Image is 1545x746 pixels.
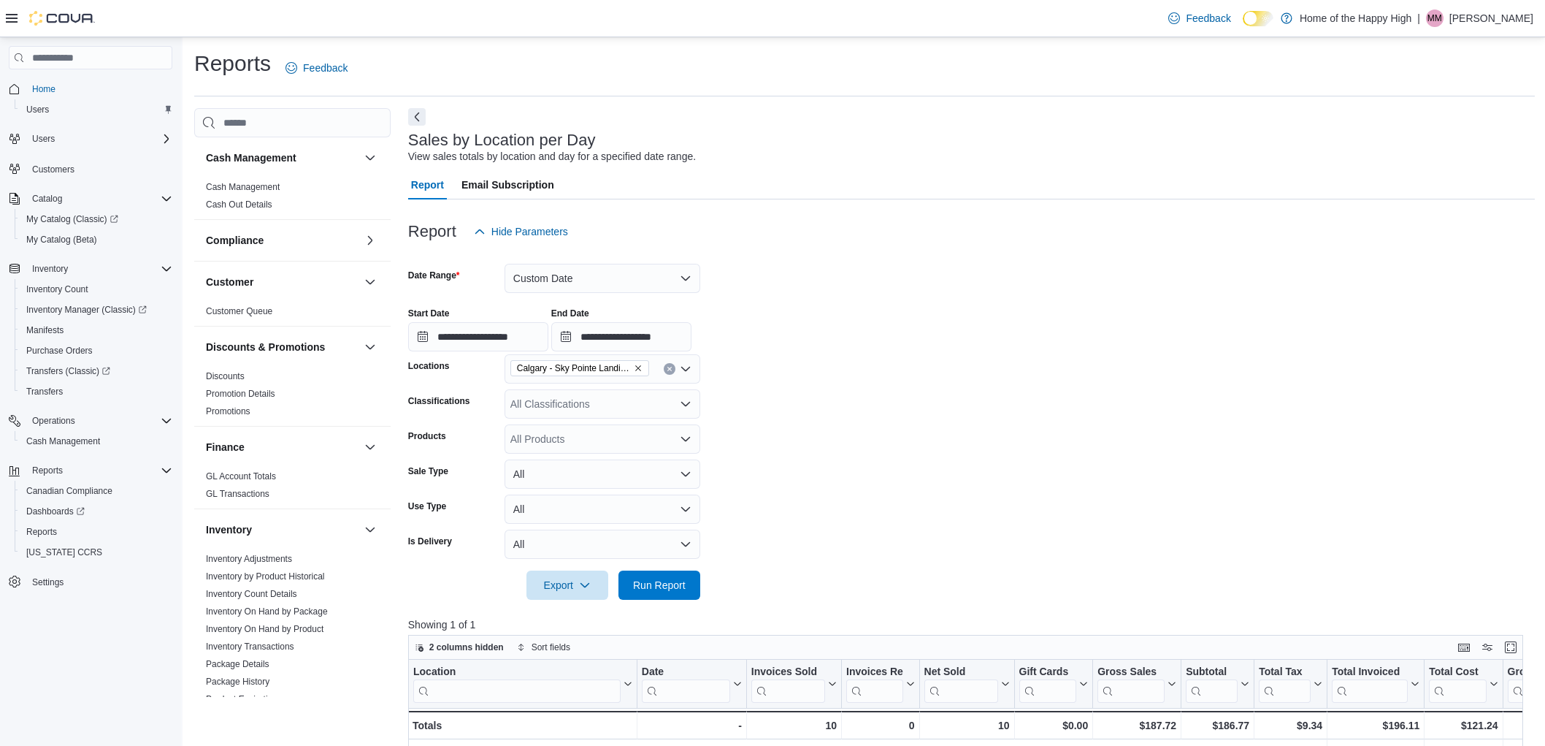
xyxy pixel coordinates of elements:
button: All [505,495,700,524]
a: Home [26,80,61,98]
span: Product Expirations [206,693,282,705]
button: Operations [3,411,178,431]
div: Customer [194,302,391,326]
a: Cash Management [20,433,106,450]
a: Inventory Manager (Classic) [15,300,178,320]
a: Inventory by Product Historical [206,571,325,582]
button: Users [15,99,178,120]
div: 10 [751,717,837,734]
a: Customers [26,161,80,178]
a: GL Account Totals [206,471,276,482]
div: Discounts & Promotions [194,368,391,426]
div: Invoices Sold [751,666,825,703]
button: Inventory [26,260,74,278]
span: Inventory On Hand by Package [206,606,328,617]
p: Home of the Happy High [1300,9,1411,27]
label: Start Date [408,308,450,319]
span: Transfers (Classic) [20,362,172,380]
button: Keyboard shortcuts [1455,639,1473,656]
span: Washington CCRS [20,544,172,561]
span: Cash Out Details [206,199,272,210]
span: Discounts [206,370,245,382]
a: Package History [206,677,269,687]
button: Inventory [361,521,379,538]
button: Open list of options [680,363,691,375]
a: My Catalog (Classic) [15,209,178,229]
div: Subtotal [1186,666,1238,703]
a: Feedback [280,53,353,83]
div: $186.77 [1186,717,1249,734]
span: Dashboards [20,503,172,520]
div: $0.00 [1019,717,1088,734]
div: Date [642,666,730,680]
div: Total Invoiced [1332,666,1408,703]
button: [US_STATE] CCRS [15,542,178,563]
div: Invoices Ref [846,666,902,703]
div: Gift Cards [1019,666,1076,680]
span: Dark Mode [1243,26,1243,27]
span: Calgary - Sky Pointe Landing - Fire & Flower [510,360,649,376]
span: Inventory [26,260,172,278]
button: All [505,460,700,489]
div: Total Tax [1259,666,1311,703]
div: Total Invoiced [1332,666,1408,680]
div: Gift Card Sales [1019,666,1076,703]
a: Promotion Details [206,389,275,399]
label: Locations [408,360,450,372]
div: Subtotal [1186,666,1238,680]
span: Settings [26,573,172,591]
button: Customer [206,275,359,289]
button: Open list of options [680,433,691,445]
label: Classifications [408,395,470,407]
button: Operations [26,412,81,430]
input: Press the down key to open a popover containing a calendar. [408,322,548,351]
button: Sort fields [511,639,576,656]
span: Reports [26,526,57,538]
button: Discounts & Promotions [206,340,359,354]
div: 0 [846,717,914,734]
span: Reports [20,523,172,541]
a: [US_STATE] CCRS [20,544,108,561]
span: Inventory Adjustments [206,553,292,565]
a: Discounts [206,371,245,381]
div: - [642,717,742,734]
span: Feedback [303,61,348,75]
span: My Catalog (Classic) [20,210,172,228]
button: My Catalog (Beta) [15,229,178,250]
button: Finance [206,440,359,454]
a: Promotions [206,406,250,416]
a: Transfers (Classic) [15,361,178,381]
button: Custom Date [505,264,700,293]
button: Customer [361,273,379,291]
button: Clear input [664,363,675,375]
span: Transfers [20,383,172,400]
span: Users [26,104,49,115]
span: 2 columns hidden [429,642,504,653]
div: Total Tax [1259,666,1311,680]
span: Inventory Transactions [206,641,294,652]
label: Is Delivery [408,536,452,547]
span: Customer Queue [206,305,272,317]
button: Hide Parameters [468,217,574,246]
button: Total Invoiced [1332,666,1419,703]
button: Catalog [3,189,178,209]
div: $9.34 [1259,717,1322,734]
a: Inventory On Hand by Product [206,624,323,634]
span: Settings [32,576,64,588]
p: | [1417,9,1420,27]
span: Transfers [26,386,63,397]
nav: Complex example [9,72,172,631]
span: My Catalog (Classic) [26,213,118,225]
button: Enter fullscreen [1502,639,1519,656]
span: My Catalog (Beta) [20,231,172,248]
span: Customers [32,164,74,175]
h3: Discounts & Promotions [206,340,325,354]
span: Manifests [20,321,172,339]
button: Canadian Compliance [15,481,178,501]
label: End Date [551,308,589,319]
a: Inventory On Hand by Package [206,606,328,617]
button: Manifests [15,320,178,340]
span: Home [32,83,55,95]
span: My Catalog (Beta) [26,234,97,246]
span: Cash Management [26,435,100,447]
